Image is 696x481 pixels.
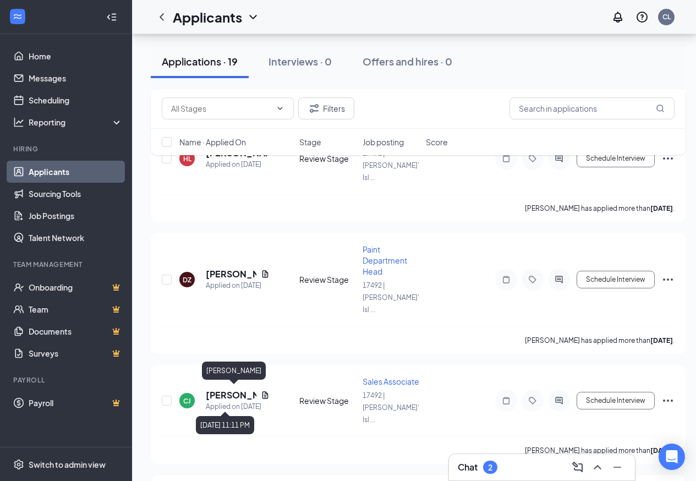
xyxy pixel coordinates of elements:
[500,396,513,405] svg: Note
[577,271,655,288] button: Schedule Interview
[173,8,242,26] h1: Applicants
[183,396,191,406] div: CJ
[206,401,270,412] div: Applied on [DATE]
[611,461,624,474] svg: Minimize
[29,161,123,183] a: Applicants
[571,461,584,474] svg: ComposeMessage
[552,396,566,405] svg: ActiveChat
[525,446,675,455] p: [PERSON_NAME] has applied more than .
[363,136,404,147] span: Job posting
[29,117,123,128] div: Reporting
[363,244,407,276] span: Paint Department Head
[659,444,685,470] div: Open Intercom Messenger
[661,394,675,407] svg: Ellipses
[656,104,665,113] svg: MagnifyingGlass
[363,281,423,314] span: 17492 | [PERSON_NAME]'s Isl ...
[276,104,284,113] svg: ChevronDown
[29,459,106,470] div: Switch to admin view
[29,276,123,298] a: OnboardingCrown
[635,10,649,24] svg: QuestionInfo
[261,391,270,400] svg: Document
[552,275,566,284] svg: ActiveChat
[589,458,606,476] button: ChevronUp
[29,342,123,364] a: SurveysCrown
[308,102,321,115] svg: Filter
[29,45,123,67] a: Home
[525,336,675,345] p: [PERSON_NAME] has applied more than .
[206,280,270,291] div: Applied on [DATE]
[363,54,452,68] div: Offers and hires · 0
[171,102,271,114] input: All Stages
[299,395,356,406] div: Review Stage
[29,227,123,249] a: Talent Network
[106,12,117,23] svg: Collapse
[202,362,266,380] div: [PERSON_NAME]
[650,446,673,455] b: [DATE]
[299,136,321,147] span: Stage
[591,461,604,474] svg: ChevronUp
[525,204,675,213] p: [PERSON_NAME] has applied more than .
[488,463,492,472] div: 2
[458,461,478,473] h3: Chat
[500,275,513,284] svg: Note
[183,275,191,285] div: DZ
[363,376,419,386] span: Sales Associate
[179,136,246,147] span: Name · Applied On
[29,89,123,111] a: Scheduling
[569,458,587,476] button: ComposeMessage
[29,320,123,342] a: DocumentsCrown
[162,54,238,68] div: Applications · 19
[12,11,23,22] svg: WorkstreamLogo
[29,392,123,414] a: PayrollCrown
[13,375,120,385] div: Payroll
[526,275,539,284] svg: Tag
[661,273,675,286] svg: Ellipses
[29,67,123,89] a: Messages
[261,270,270,278] svg: Document
[13,144,120,154] div: Hiring
[268,54,332,68] div: Interviews · 0
[662,12,671,21] div: CL
[13,117,24,128] svg: Analysis
[650,204,673,212] b: [DATE]
[13,459,24,470] svg: Settings
[363,391,423,424] span: 17492 | [PERSON_NAME]'s Isl ...
[206,268,256,280] h5: [PERSON_NAME]
[426,136,448,147] span: Score
[29,205,123,227] a: Job Postings
[650,336,673,345] b: [DATE]
[509,97,675,119] input: Search in applications
[577,392,655,409] button: Schedule Interview
[155,10,168,24] svg: ChevronLeft
[13,260,120,269] div: Team Management
[526,396,539,405] svg: Tag
[29,298,123,320] a: TeamCrown
[299,274,356,285] div: Review Stage
[29,183,123,205] a: Sourcing Tools
[246,10,260,24] svg: ChevronDown
[206,389,256,401] h5: [PERSON_NAME]
[609,458,626,476] button: Minimize
[196,416,254,434] div: [DATE] 11:11 PM
[611,10,624,24] svg: Notifications
[298,97,354,119] button: Filter Filters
